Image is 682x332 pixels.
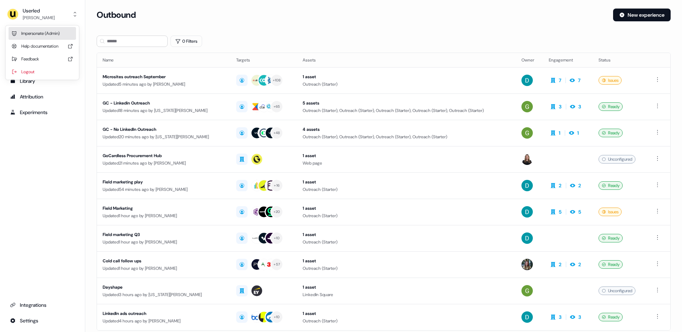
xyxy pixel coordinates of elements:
div: Impersonate (Admin) [9,27,76,40]
div: Feedback [9,53,76,65]
div: [PERSON_NAME] [23,14,55,21]
div: Userled[PERSON_NAME] [6,26,79,80]
div: Help documentation [9,40,76,53]
div: Logout [9,65,76,78]
div: Userled [23,7,55,14]
button: Userled[PERSON_NAME] [6,6,79,23]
